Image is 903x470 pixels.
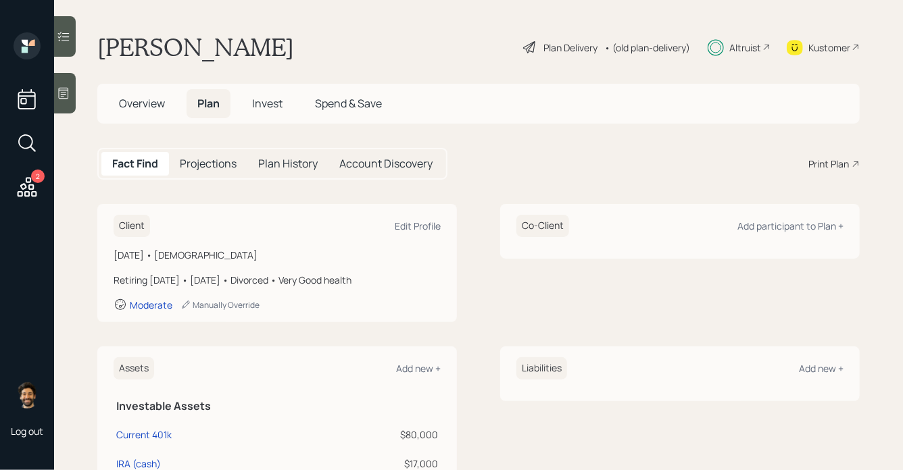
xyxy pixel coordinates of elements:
[516,357,567,380] h6: Liabilities
[180,299,260,311] div: Manually Override
[729,41,761,55] div: Altruist
[258,157,318,170] h5: Plan History
[114,248,441,262] div: [DATE] • [DEMOGRAPHIC_DATA]
[330,427,438,442] div: $80,000
[604,41,690,55] div: • (old plan-delivery)
[808,157,849,171] div: Print Plan
[114,273,441,287] div: Retiring [DATE] • [DATE] • Divorced • Very Good health
[543,41,597,55] div: Plan Delivery
[14,382,41,409] img: eric-schwartz-headshot.png
[516,215,569,237] h6: Co-Client
[252,96,283,111] span: Invest
[114,357,154,380] h6: Assets
[130,298,172,311] div: Moderate
[197,96,220,111] span: Plan
[119,96,165,111] span: Overview
[395,219,441,232] div: Edit Profile
[315,96,382,111] span: Spend & Save
[114,215,150,237] h6: Client
[11,425,43,438] div: Log out
[799,362,844,375] div: Add new +
[31,169,45,183] div: 2
[737,219,844,232] div: Add participant to Plan +
[97,32,294,62] h1: [PERSON_NAME]
[116,427,172,442] div: Current 401k
[116,400,438,413] h5: Investable Assets
[808,41,850,55] div: Kustomer
[112,157,158,170] h5: Fact Find
[180,157,237,170] h5: Projections
[339,157,433,170] h5: Account Discovery
[396,362,441,375] div: Add new +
